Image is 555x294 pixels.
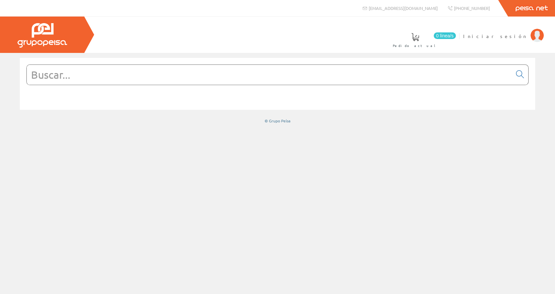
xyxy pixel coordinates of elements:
img: Grupo Peisa [18,23,67,48]
a: Iniciar sesión [463,27,544,34]
span: [EMAIL_ADDRESS][DOMAIN_NAME] [369,5,438,11]
input: Buscar... [27,65,512,85]
span: Iniciar sesión [463,33,527,39]
span: 0 línea/s [434,32,456,39]
span: Pedido actual [393,42,438,49]
div: © Grupo Peisa [20,118,535,124]
span: [PHONE_NUMBER] [454,5,490,11]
